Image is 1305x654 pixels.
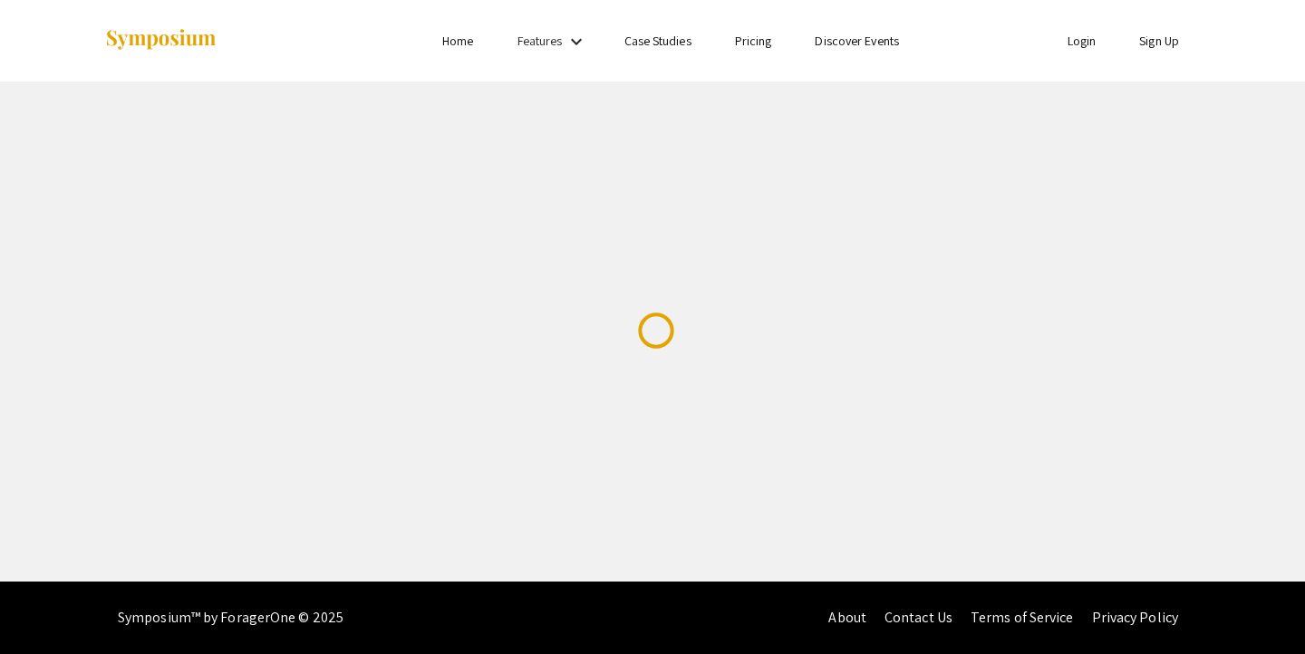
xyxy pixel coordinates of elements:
img: Symposium by ForagerOne [104,28,217,53]
a: Home [442,33,473,49]
a: Contact Us [884,608,952,627]
div: Symposium™ by ForagerOne © 2025 [118,582,343,654]
a: Terms of Service [971,608,1074,627]
a: Privacy Policy [1092,608,1178,627]
a: Sign Up [1139,33,1179,49]
a: Pricing [735,33,772,49]
mat-icon: Expand Features list [565,31,587,53]
a: About [828,608,866,627]
a: Discover Events [815,33,899,49]
a: Case Studies [624,33,691,49]
a: Login [1068,33,1097,49]
a: Features [517,33,563,49]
